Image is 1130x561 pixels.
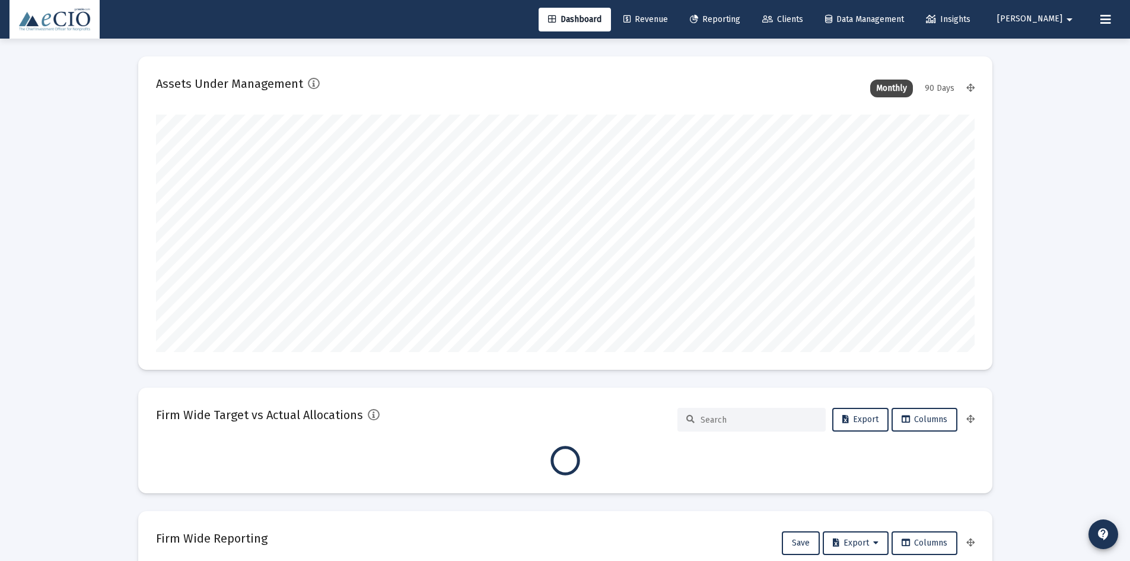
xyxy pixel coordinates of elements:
[842,414,878,424] span: Export
[1062,8,1077,31] mat-icon: arrow_drop_down
[892,531,957,555] button: Columns
[762,14,803,24] span: Clients
[156,529,268,548] h2: Firm Wide Reporting
[832,408,889,432] button: Export
[916,8,980,31] a: Insights
[156,74,303,93] h2: Assets Under Management
[926,14,970,24] span: Insights
[833,538,878,548] span: Export
[816,8,913,31] a: Data Management
[792,538,810,548] span: Save
[782,531,820,555] button: Save
[892,408,957,432] button: Columns
[823,531,889,555] button: Export
[680,8,750,31] a: Reporting
[539,8,611,31] a: Dashboard
[18,8,91,31] img: Dashboard
[753,8,813,31] a: Clients
[701,415,817,425] input: Search
[623,14,668,24] span: Revenue
[825,14,904,24] span: Data Management
[156,405,363,424] h2: Firm Wide Target vs Actual Allocations
[1096,527,1110,541] mat-icon: contact_support
[690,14,740,24] span: Reporting
[548,14,601,24] span: Dashboard
[870,80,913,97] div: Monthly
[902,538,947,548] span: Columns
[902,414,947,424] span: Columns
[614,8,677,31] a: Revenue
[919,80,960,97] div: 90 Days
[983,7,1091,31] button: [PERSON_NAME]
[997,14,1062,24] span: [PERSON_NAME]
